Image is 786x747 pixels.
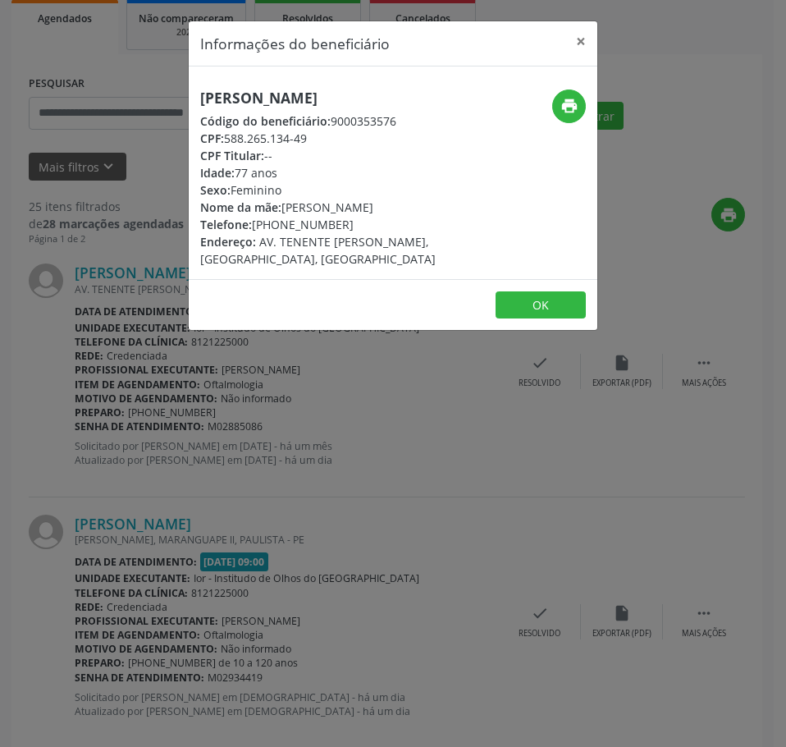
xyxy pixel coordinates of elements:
span: Telefone: [200,217,252,232]
span: Código do beneficiário: [200,113,331,129]
div: 588.265.134-49 [200,130,450,147]
span: Nome da mãe: [200,199,281,215]
span: CPF: [200,131,224,146]
span: Sexo: [200,182,231,198]
div: 77 anos [200,164,450,181]
div: [PHONE_NUMBER] [200,216,450,233]
div: Feminino [200,181,450,199]
div: [PERSON_NAME] [200,199,450,216]
div: -- [200,147,450,164]
h5: Informações do beneficiário [200,33,390,54]
button: Close [564,21,597,62]
span: AV. TENENTE [PERSON_NAME], [GEOGRAPHIC_DATA], [GEOGRAPHIC_DATA] [200,234,436,267]
span: Endereço: [200,234,256,250]
h5: [PERSON_NAME] [200,89,450,107]
div: 9000353576 [200,112,450,130]
button: OK [496,291,586,319]
span: CPF Titular: [200,148,264,163]
span: Idade: [200,165,235,181]
i: print [560,97,578,115]
button: print [552,89,586,123]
